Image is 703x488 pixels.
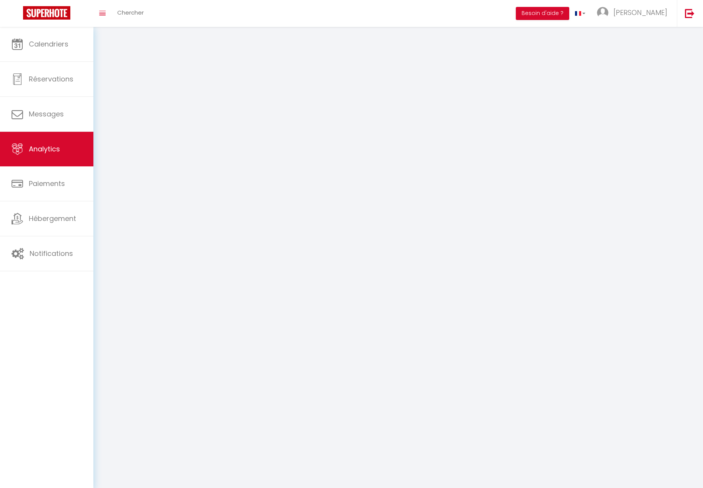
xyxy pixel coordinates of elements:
span: Calendriers [29,39,68,49]
img: ... [597,7,608,18]
span: [PERSON_NAME] [613,8,667,17]
span: Chercher [117,8,144,17]
span: Réservations [29,74,73,84]
span: Analytics [29,144,60,154]
span: Notifications [30,249,73,258]
button: Besoin d'aide ? [516,7,569,20]
img: logout [685,8,695,18]
img: Super Booking [23,6,70,20]
span: Messages [29,109,64,119]
span: Paiements [29,179,65,188]
span: Hébergement [29,214,76,223]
